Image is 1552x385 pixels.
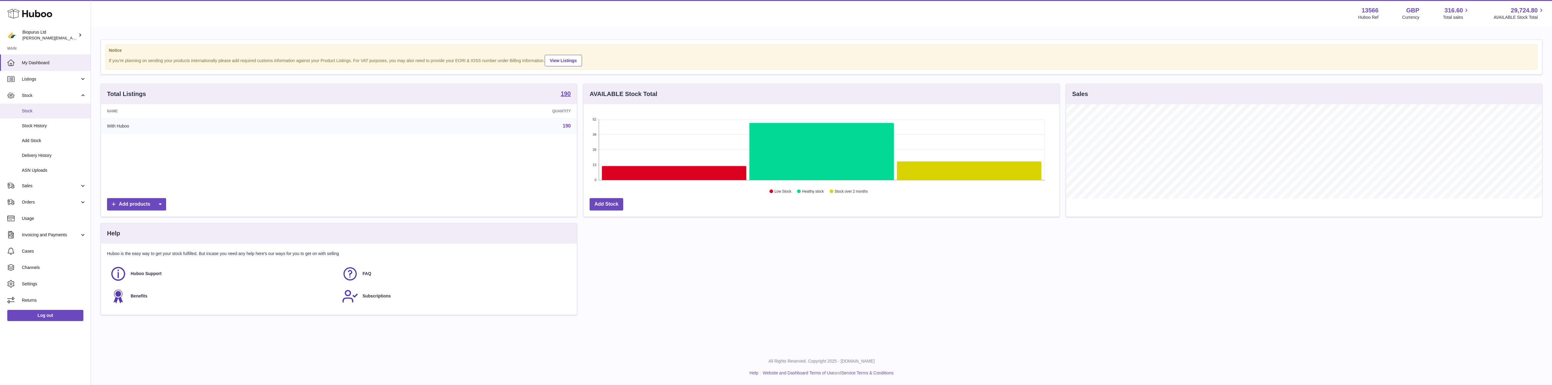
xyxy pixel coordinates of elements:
a: Add products [107,198,166,211]
span: Add Stock [22,138,86,144]
text: 39 [593,133,596,136]
a: 29,724.80 AVAILABLE Stock Total [1493,6,1545,20]
span: Total sales [1443,15,1470,20]
a: 316.60 Total sales [1443,6,1470,20]
span: Usage [22,216,86,221]
span: Stock [22,108,86,114]
span: [PERSON_NAME][EMAIL_ADDRESS][DOMAIN_NAME] [22,35,122,40]
span: AVAILABLE Stock Total [1493,15,1545,20]
text: 26 [593,148,596,151]
li: and [761,370,893,376]
h3: AVAILABLE Stock Total [590,90,657,98]
span: Stock [22,93,80,98]
h3: Total Listings [107,90,146,98]
p: All Rights Reserved. Copyright 2025 - [DOMAIN_NAME] [96,358,1547,364]
text: 0 [594,178,596,182]
a: Benefits [110,288,336,304]
span: Returns [22,297,86,303]
span: Orders [22,199,80,205]
span: Subscriptions [363,293,391,299]
a: FAQ [342,266,568,282]
span: Listings [22,76,80,82]
span: ASN Uploads [22,168,86,173]
text: Healthy stock [802,189,824,194]
h3: Sales [1072,90,1088,98]
th: Quantity [352,104,577,118]
span: Cases [22,248,86,254]
text: 52 [593,118,596,121]
a: Add Stock [590,198,623,211]
div: Biopurus Ltd [22,29,77,41]
a: View Listings [545,55,582,66]
span: My Dashboard [22,60,86,66]
span: Benefits [131,293,147,299]
span: Invoicing and Payments [22,232,80,238]
a: 190 [561,91,571,98]
span: Settings [22,281,86,287]
text: Low Stock [774,189,791,194]
strong: Notice [109,48,1534,53]
span: Huboo Support [131,271,162,277]
a: Subscriptions [342,288,568,304]
p: Huboo is the easy way to get your stock fulfilled. But incase you need any help here's our ways f... [107,251,571,257]
a: Service Terms & Conditions [841,370,894,375]
a: Help [750,370,758,375]
img: peter@biopurus.co.uk [7,31,16,40]
div: Currency [1402,15,1420,20]
span: 29,724.80 [1511,6,1538,15]
span: Delivery History [22,153,86,158]
strong: GBP [1406,6,1419,15]
h3: Help [107,229,120,237]
td: With Huboo [101,118,352,134]
strong: 13566 [1362,6,1379,15]
span: Stock History [22,123,86,129]
strong: 190 [561,91,571,97]
span: 316.60 [1444,6,1463,15]
span: Channels [22,265,86,270]
text: 13 [593,163,596,167]
span: Sales [22,183,80,189]
div: Huboo Ref [1358,15,1379,20]
span: FAQ [363,271,371,277]
div: If you're planning on sending your products internationally please add required customs informati... [109,54,1534,66]
a: Website and Dashboard Terms of Use [763,370,834,375]
a: 190 [563,123,571,128]
text: Stock over 2 months [835,189,868,194]
a: Log out [7,310,83,321]
a: Huboo Support [110,266,336,282]
th: Name [101,104,352,118]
